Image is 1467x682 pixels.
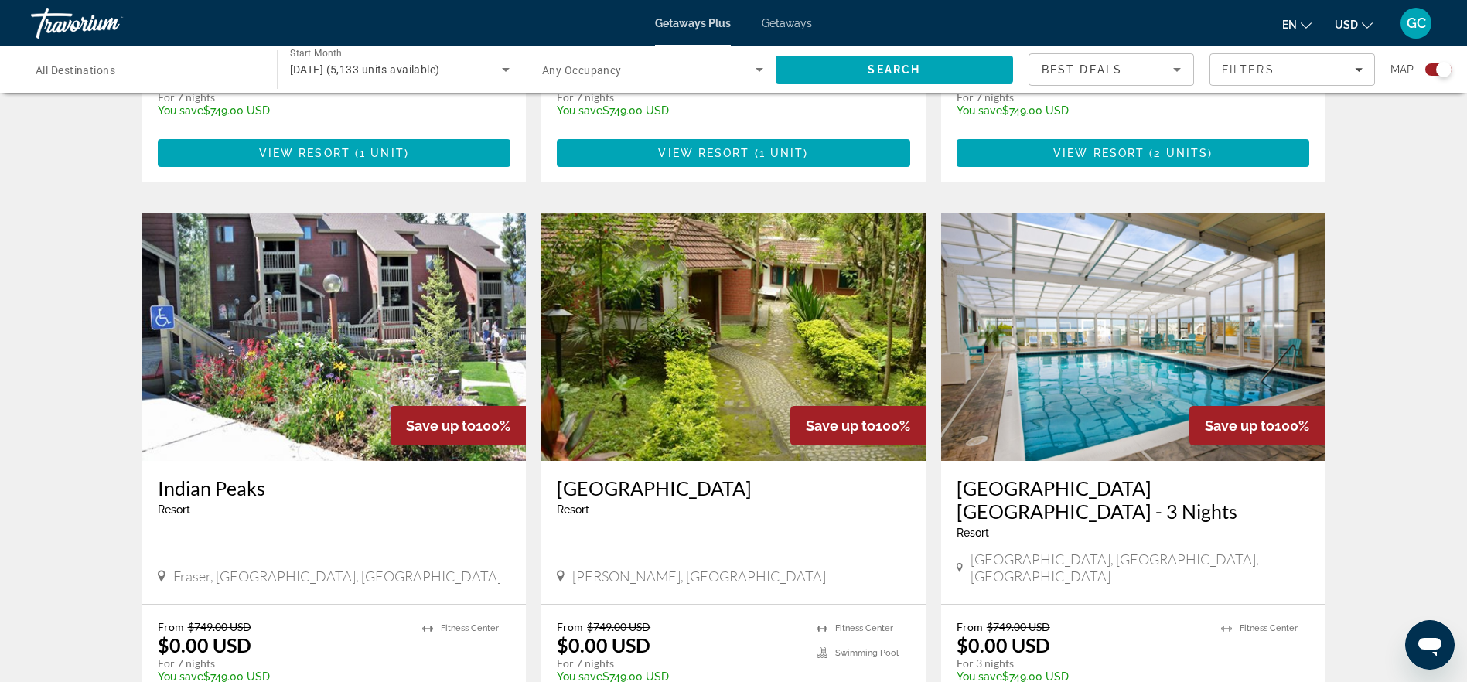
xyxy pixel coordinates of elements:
[1390,59,1414,80] span: Map
[1222,63,1274,76] span: Filters
[762,17,812,29] a: Getaways
[1154,147,1208,159] span: 2 units
[391,406,526,445] div: 100%
[158,656,408,670] p: For 7 nights
[142,213,527,461] img: Indian Peaks
[557,90,807,104] p: For 7 nights
[987,620,1050,633] span: $749.00 USD
[557,633,650,656] p: $0.00 USD
[290,63,440,76] span: [DATE] (5,133 units available)
[557,104,602,117] span: You save
[957,620,983,633] span: From
[1145,147,1213,159] span: ( )
[557,503,589,516] span: Resort
[158,633,251,656] p: $0.00 USD
[1407,15,1426,31] span: GC
[1405,620,1455,670] iframe: Button to launch messaging window
[957,476,1310,523] a: [GEOGRAPHIC_DATA] [GEOGRAPHIC_DATA] - 3 Nights
[557,656,801,670] p: For 7 nights
[557,139,910,167] button: View Resort(1 unit)
[350,147,409,159] span: ( )
[1240,623,1298,633] span: Fitness Center
[835,623,893,633] span: Fitness Center
[557,476,910,500] a: [GEOGRAPHIC_DATA]
[1282,19,1297,31] span: en
[441,623,499,633] span: Fitness Center
[790,406,926,445] div: 100%
[541,213,926,461] img: Río Selva Resort
[158,104,203,117] span: You save
[941,213,1325,461] img: Ramada Plaza Nags Head Oceanfront - 3 Nights
[1209,53,1375,86] button: Filters
[158,139,511,167] button: View Resort(1 unit)
[776,56,1014,84] button: Search
[655,17,731,29] a: Getaways Plus
[36,64,115,77] span: All Destinations
[1042,60,1181,79] mat-select: Sort by
[759,147,804,159] span: 1 unit
[750,147,809,159] span: ( )
[158,90,408,104] p: For 7 nights
[406,418,476,434] span: Save up to
[868,63,920,76] span: Search
[1042,63,1122,76] span: Best Deals
[587,620,650,633] span: $749.00 USD
[1053,147,1145,159] span: View Resort
[957,527,989,539] span: Resort
[806,418,875,434] span: Save up to
[173,568,501,585] span: Fraser, [GEOGRAPHIC_DATA], [GEOGRAPHIC_DATA]
[31,3,186,43] a: Travorium
[557,104,807,117] p: $749.00 USD
[158,503,190,516] span: Resort
[1335,13,1373,36] button: Change currency
[1335,19,1358,31] span: USD
[158,476,511,500] a: Indian Peaks
[1282,13,1312,36] button: Change language
[957,139,1310,167] button: View Resort(2 units)
[188,620,251,633] span: $749.00 USD
[1189,406,1325,445] div: 100%
[360,147,404,159] span: 1 unit
[957,656,1206,670] p: For 3 nights
[957,104,1002,117] span: You save
[658,147,749,159] span: View Resort
[971,551,1310,585] span: [GEOGRAPHIC_DATA], [GEOGRAPHIC_DATA], [GEOGRAPHIC_DATA]
[542,64,622,77] span: Any Occupancy
[1396,7,1436,39] button: User Menu
[1205,418,1274,434] span: Save up to
[572,568,826,585] span: [PERSON_NAME], [GEOGRAPHIC_DATA]
[36,61,257,80] input: Select destination
[158,104,408,117] p: $749.00 USD
[957,104,1206,117] p: $749.00 USD
[290,48,342,59] span: Start Month
[259,147,350,159] span: View Resort
[957,90,1206,104] p: For 7 nights
[158,620,184,633] span: From
[957,633,1050,656] p: $0.00 USD
[835,648,899,658] span: Swimming Pool
[557,620,583,633] span: From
